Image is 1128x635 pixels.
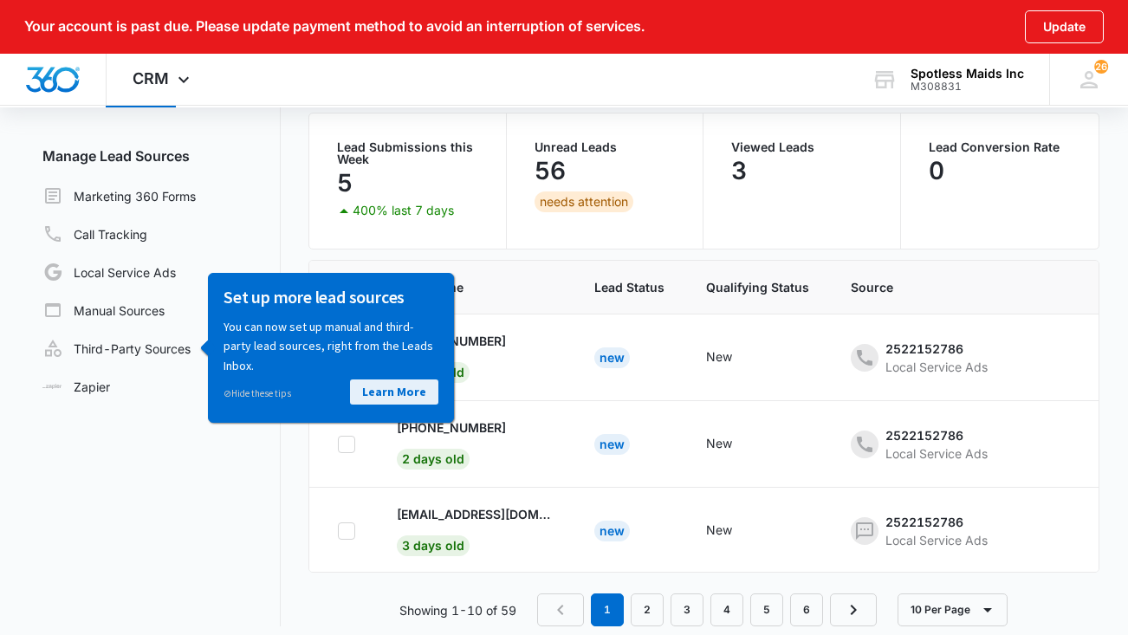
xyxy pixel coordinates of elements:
span: 26 [1094,60,1108,74]
span: 3 days old [397,535,470,556]
a: [EMAIL_ADDRESS][DOMAIN_NAME]3 days old [397,505,553,553]
div: account name [911,67,1024,81]
em: 1 [591,593,624,626]
a: Page 4 [710,593,743,626]
p: 0 [929,157,944,185]
p: 5 [337,169,353,197]
div: Local Service Ads [885,531,988,549]
a: Local Service Ads [42,262,176,282]
div: 2522152786 [885,513,988,531]
a: Page 6 [790,593,823,626]
p: 400% last 7 days [353,204,454,217]
div: New [706,521,732,539]
a: Learn More [155,107,243,132]
div: New [706,434,732,452]
a: Marketing 360 Forms [42,185,196,206]
div: Local Service Ads [885,358,988,376]
div: notifications count [1049,54,1128,105]
a: Page 3 [671,593,703,626]
a: Page 5 [750,593,783,626]
div: notifications count [1094,60,1108,74]
span: Lead Name [397,278,553,296]
a: New [594,437,630,451]
div: New [594,521,630,541]
a: Next Page [830,593,877,626]
span: Lead Status [594,278,664,296]
div: New [594,347,630,368]
p: Unread Leads [535,141,676,153]
a: Manual Sources [42,300,165,321]
div: Local Service Ads [885,444,988,463]
div: - - Select to Edit Field [706,347,763,368]
div: needs attention [535,191,633,212]
button: 10 Per Page [898,593,1008,626]
a: Call Tracking [42,224,147,244]
div: account id [911,81,1024,93]
span: 2 days old [397,449,470,470]
div: New [594,434,630,455]
p: [EMAIL_ADDRESS][DOMAIN_NAME] [397,505,553,523]
h3: Set up more lead sources [29,13,243,36]
a: New [594,350,630,365]
p: [PHONE_NUMBER] [397,418,506,437]
p: Your account is past due. Please update payment method to avoid an interruption of services. [24,18,645,35]
p: Lead Submissions this Week [337,141,478,165]
a: Archived [42,88,125,109]
p: Viewed Leads [731,141,872,153]
a: Zapier [42,378,110,396]
p: You can now set up manual and third-party lead sources, right from the Leads Inbox. [29,44,243,102]
a: Hide these tips [29,114,96,126]
div: CRM [107,54,220,105]
span: ⊘ [29,114,36,126]
p: Showing 1-10 of 59 [399,601,516,619]
a: Third-Party Sources [42,338,191,359]
div: - - Select to Edit Field [706,434,763,455]
div: 2522152786 [885,426,988,444]
a: Page 2 [631,593,664,626]
span: Qualifying Status [706,278,809,296]
span: Source [851,278,1059,296]
p: 56 [535,157,566,185]
nav: Pagination [537,593,877,626]
a: [PHONE_NUMBER]2 days old [397,418,553,466]
p: 3 [731,157,747,185]
div: - - Select to Edit Field [706,521,763,541]
h3: Manage Lead Sources [29,146,281,166]
div: New [706,347,732,366]
button: Update [1025,10,1104,43]
a: New [594,523,630,538]
a: [PHONE_NUMBER]0 days old [397,332,553,379]
span: CRM [133,69,169,87]
p: Lead Conversion Rate [929,141,1071,153]
div: 2522152786 [885,340,988,358]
